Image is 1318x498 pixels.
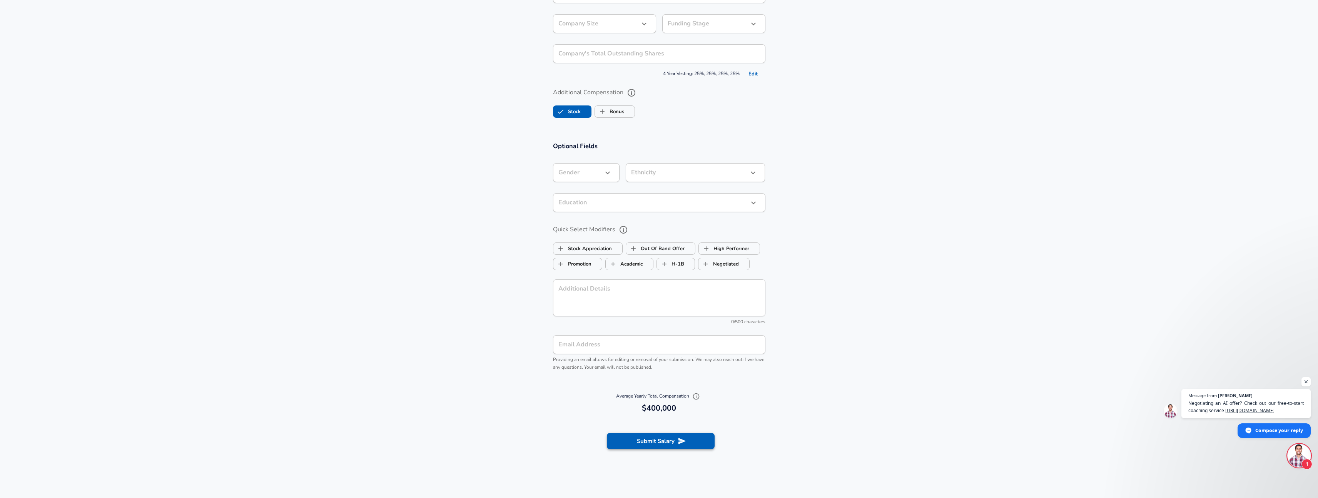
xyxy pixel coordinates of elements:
span: Stock [553,104,568,119]
input: team@levels.fyi [553,335,765,354]
button: High PerformerHigh Performer [698,242,760,255]
button: Edit [741,68,765,80]
button: PromotionPromotion [553,258,602,270]
button: Explain Total Compensation [690,391,702,402]
button: NegotiatedNegotiated [698,258,750,270]
label: Bonus [595,104,624,119]
label: Academic [606,257,643,271]
button: help [617,223,630,236]
div: 0/500 characters [553,318,765,326]
span: Average Yearly Total Compensation [616,393,702,399]
button: StockStock [553,105,591,118]
span: Academic [606,257,620,271]
label: H-1B [657,257,684,271]
span: Providing an email allows for editing or removal of your submission. We may also reach out if we ... [553,356,764,370]
button: AcademicAcademic [605,258,653,270]
label: Quick Select Modifiers [553,223,765,236]
h3: Optional Fields [553,142,765,150]
span: H-1B [657,257,672,271]
span: Bonus [595,104,610,119]
span: Stock Appreciation [553,241,568,256]
button: help [625,86,638,99]
span: Compose your reply [1255,424,1303,437]
button: Out Of Band OfferOut Of Band Offer [626,242,695,255]
span: Out Of Band Offer [626,241,641,256]
button: Submit Salary [607,433,715,449]
span: High Performer [699,241,713,256]
h6: $400,000 [556,402,762,414]
span: Promotion [553,257,568,271]
label: High Performer [699,241,749,256]
label: Promotion [553,257,591,271]
div: Open chat [1288,444,1311,467]
button: Stock AppreciationStock Appreciation [553,242,623,255]
button: H-1BH-1B [656,258,695,270]
span: [PERSON_NAME] [1218,393,1253,398]
label: Out Of Band Offer [626,241,685,256]
span: 1 [1301,459,1312,470]
span: Negotiated [698,257,713,271]
span: 4 Year Vesting: 25%, 25%, 25%, 25% [553,68,765,80]
label: Stock [553,104,581,119]
label: Stock Appreciation [553,241,612,256]
span: Negotiating an AI offer? Check out our free-to-start coaching service: [1188,399,1304,414]
span: Message from [1188,393,1217,398]
button: BonusBonus [595,105,635,118]
label: Negotiated [698,257,739,271]
label: Additional Compensation [553,86,765,99]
